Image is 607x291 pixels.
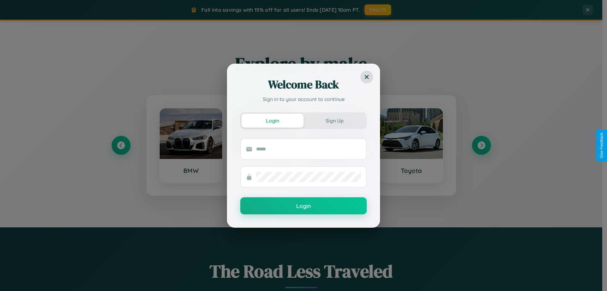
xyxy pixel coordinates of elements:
button: Sign Up [303,114,365,128]
p: Sign in to your account to continue [240,95,367,103]
h2: Welcome Back [240,77,367,92]
button: Login [242,114,303,128]
div: Give Feedback [599,133,604,158]
button: Login [240,197,367,214]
